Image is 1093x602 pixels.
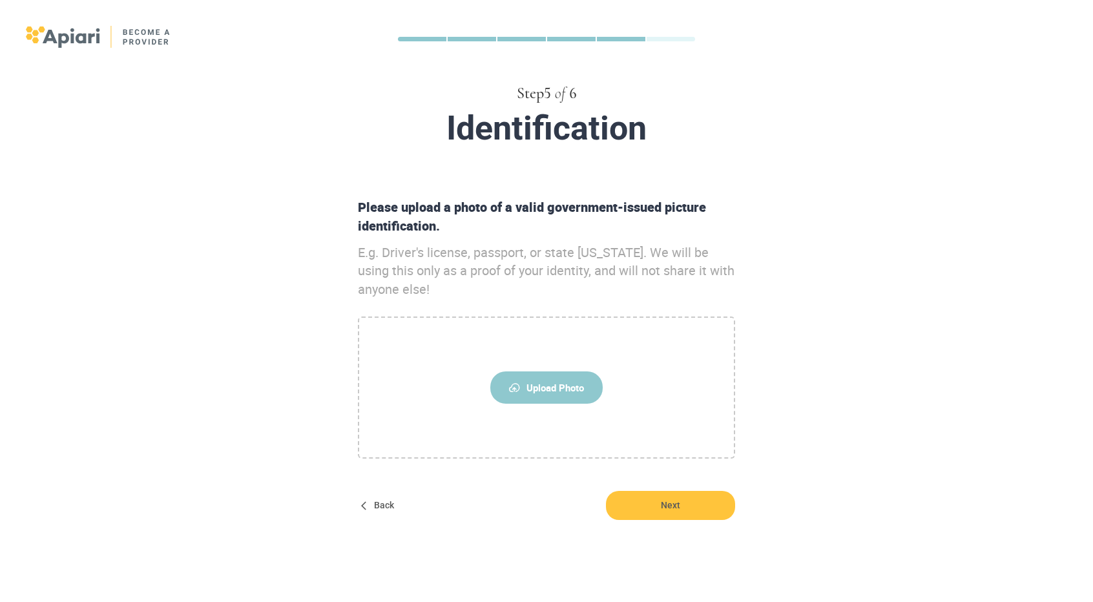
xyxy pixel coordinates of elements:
span: of [555,86,565,101]
div: Please upload a photo of a valid government-issued picture identification. [353,198,740,235]
button: Back [358,491,399,520]
img: upload [509,383,520,392]
div: Identification [242,110,851,147]
div: E.g. Driver's license, passport, or state [US_STATE]. We will be using this only as a proof of yo... [353,244,740,299]
img: logo [26,26,171,48]
button: Next [606,491,735,520]
span: Upload Photo [490,371,603,404]
div: Step 5 6 [216,83,877,105]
